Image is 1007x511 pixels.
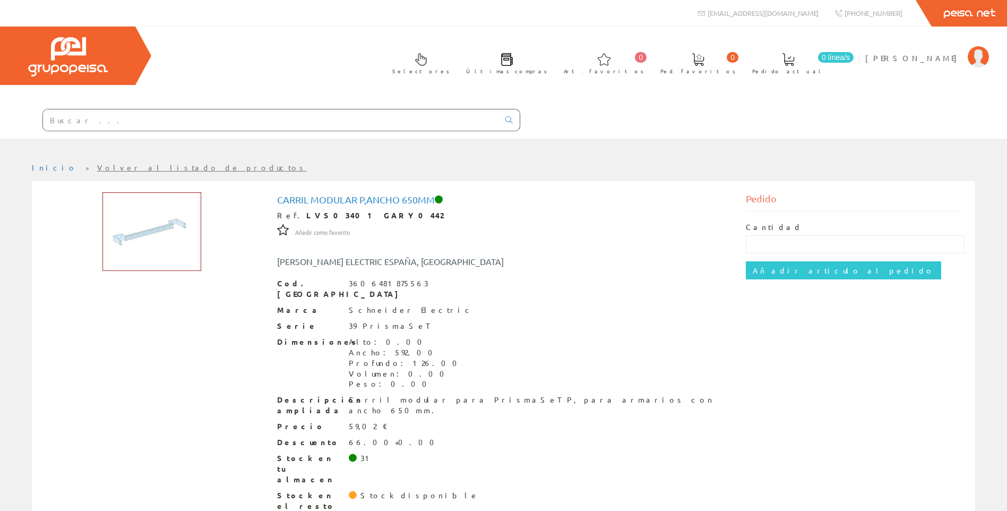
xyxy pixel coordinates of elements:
span: 0 línea/s [818,52,854,63]
span: Añadir como favorito [295,228,350,237]
div: Schneider Electric [349,305,474,316]
span: Selectores [392,66,450,76]
span: Cod. [GEOGRAPHIC_DATA] [277,278,341,300]
input: Buscar ... [43,109,499,131]
span: Últimas compras [466,66,547,76]
img: Grupo Peisa [28,37,108,76]
div: 59,02 € [349,421,388,432]
span: Marca [277,305,341,316]
span: Ped. favoritos [660,66,736,76]
span: Descuento [277,437,341,448]
input: Añadir artículo al pedido [746,261,941,279]
div: Stock disponible [360,490,479,501]
span: [PHONE_NUMBER] [845,8,902,18]
span: Precio [277,421,341,432]
span: Serie [277,321,341,331]
div: 66.00+0.00 [349,437,441,448]
img: Foto artículo Carril modular P,ancho 650mm (188.65979381443x150) [102,192,202,271]
span: 0 [727,52,738,63]
div: Volumen: 0.00 [349,369,463,379]
span: 0 [635,52,647,63]
span: [PERSON_NAME] [865,53,962,63]
div: Ancho: 592.00 [349,347,463,358]
div: 31 [360,453,374,464]
span: Stock en tu almacen [277,453,341,485]
span: Dimensiones [277,337,341,347]
a: Volver al listado de productos [97,163,307,172]
span: Descripción ampliada [277,395,341,416]
div: 39 PrismaSeT [349,321,429,331]
div: Ref. [277,210,730,221]
a: [PERSON_NAME] [865,44,989,54]
div: Carril modular para PrismaSeT P, para armarios con ancho 650mm. [349,395,730,416]
a: Selectores [382,44,455,81]
div: Profundo: 126.00 [349,358,463,369]
div: 3606481875563 [349,278,428,289]
strong: LVS03401 GARY0442 [306,210,443,220]
span: Art. favoritos [564,66,644,76]
div: Alto: 0.00 [349,337,463,347]
span: [EMAIL_ADDRESS][DOMAIN_NAME] [708,8,819,18]
a: Inicio [32,163,77,172]
label: Cantidad [746,222,802,233]
span: Pedido actual [752,66,824,76]
a: Añadir como favorito [295,227,350,236]
div: Pedido [746,192,965,211]
h1: Carril modular P,ancho 650mm [277,194,730,205]
div: [PERSON_NAME] ELECTRIC ESPAÑA, [GEOGRAPHIC_DATA] [269,255,543,268]
div: Peso: 0.00 [349,379,463,389]
a: Últimas compras [455,44,553,81]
